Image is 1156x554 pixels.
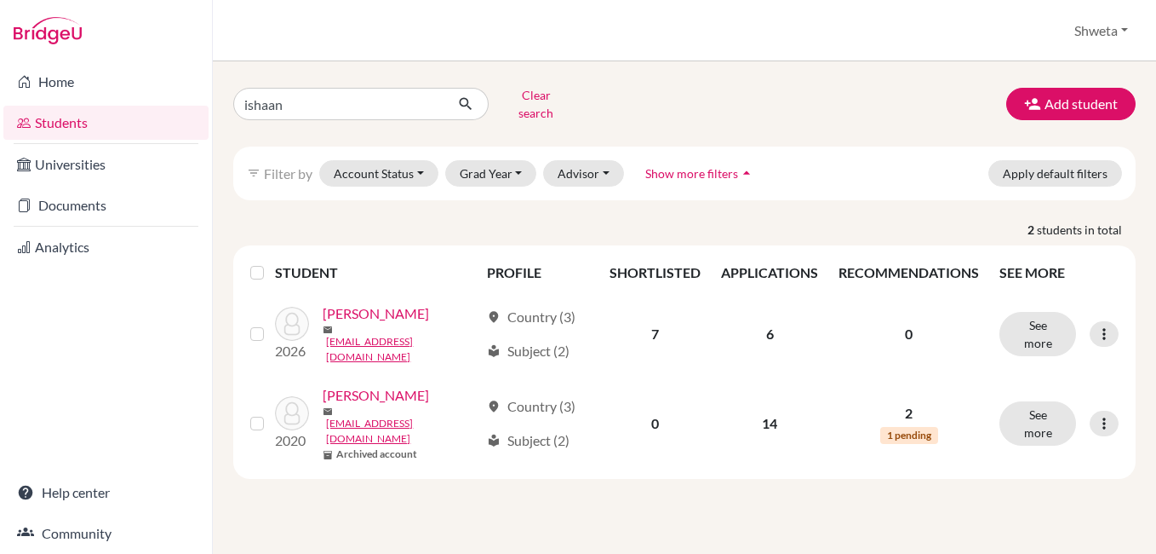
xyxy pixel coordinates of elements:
[711,375,828,472] td: 14
[645,166,738,181] span: Show more filters
[999,312,1076,356] button: See more
[14,17,82,44] img: Bridge-U
[1027,221,1037,239] strong: 2
[487,310,501,324] span: location_on
[3,147,209,182] a: Universities
[631,160,770,187] button: Show more filtersarrow_drop_up
[487,430,569,451] div: Subject (2)
[477,252,599,293] th: PROFILE
[989,252,1129,293] th: SEE MORE
[3,65,209,99] a: Home
[323,407,333,417] span: mail
[3,188,209,222] a: Documents
[323,450,333,460] span: inventory_2
[599,375,711,472] td: 0
[487,307,575,327] div: Country (3)
[323,385,429,406] a: [PERSON_NAME]
[487,400,501,413] span: location_on
[3,516,209,551] a: Community
[487,434,501,447] span: local_library
[838,403,979,424] p: 2
[275,396,309,430] img: RATH, ISHAAN
[487,396,575,417] div: Country (3)
[275,307,309,341] img: Mishra, Ishaan
[323,325,333,335] span: mail
[445,160,537,187] button: Grad Year
[999,401,1076,446] button: See more
[828,252,989,293] th: RECOMMENDATIONS
[599,293,711,375] td: 7
[326,416,479,447] a: [EMAIL_ADDRESS][DOMAIN_NAME]
[3,106,209,140] a: Students
[487,341,569,361] div: Subject (2)
[336,447,417,462] b: Archived account
[988,160,1122,187] button: Apply default filters
[487,344,501,358] span: local_library
[323,303,429,324] a: [PERSON_NAME]
[711,252,828,293] th: APPLICATIONS
[880,427,938,444] span: 1 pending
[599,252,711,293] th: SHORTLISTED
[247,166,260,180] i: filter_list
[319,160,438,187] button: Account Status
[738,164,755,182] i: arrow_drop_up
[326,334,479,365] a: [EMAIL_ADDRESS][DOMAIN_NAME]
[233,88,444,120] input: Find student by name...
[489,82,583,126] button: Clear search
[1067,14,1136,47] button: Shweta
[1037,221,1136,239] span: students in total
[1006,88,1136,120] button: Add student
[838,324,979,344] p: 0
[543,160,624,187] button: Advisor
[3,230,209,264] a: Analytics
[275,430,309,451] p: 2020
[3,476,209,510] a: Help center
[275,252,477,293] th: STUDENT
[711,293,828,375] td: 6
[264,165,312,182] span: Filter by
[275,341,309,361] p: 2026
